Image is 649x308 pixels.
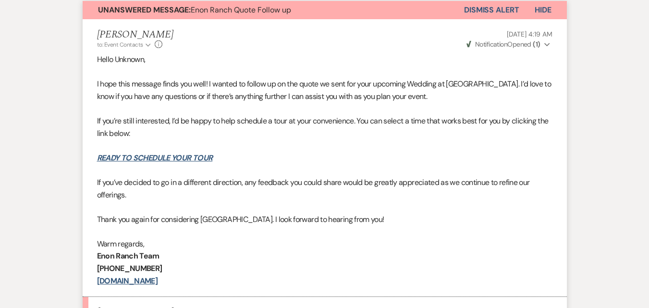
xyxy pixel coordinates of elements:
button: Dismiss Alert [464,1,519,19]
button: to: Event Contacts [97,40,152,49]
span: [DATE] 4:19 AM [507,30,552,38]
span: Opened [466,40,540,49]
p: Warm regards, [97,238,552,250]
button: Hide [519,1,567,19]
button: Unanswered Message:Enon Ranch Quote Follow up [83,1,464,19]
p: Thank you again for considering [GEOGRAPHIC_DATA]. I look forward to hearing from you! [97,213,552,226]
span: Enon Ranch Quote Follow up [98,5,291,15]
span: Notification [475,40,507,49]
h5: [PERSON_NAME] [97,29,173,41]
p: If you’ve decided to go in a different direction, any feedback you could share would be greatly a... [97,176,552,201]
strong: Enon Ranch Team [97,251,159,261]
a: [DOMAIN_NAME] [97,276,158,286]
button: NotificationOpened (1) [465,39,552,49]
p: I hope this message finds you well! I wanted to follow up on the quote we sent for your upcoming ... [97,78,552,102]
span: Hide [535,5,551,15]
p: If you’re still interested, I’d be happy to help schedule a tour at your convenience. You can sel... [97,115,552,139]
strong: Unanswered Message: [98,5,191,15]
a: READY TO SCHEDULE YOUR TOUR [97,153,213,163]
span: to: Event Contacts [97,41,143,49]
p: Hello Unknown, [97,53,552,66]
strong: ( 1 ) [533,40,540,49]
strong: [PHONE_NUMBER] [97,263,162,273]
